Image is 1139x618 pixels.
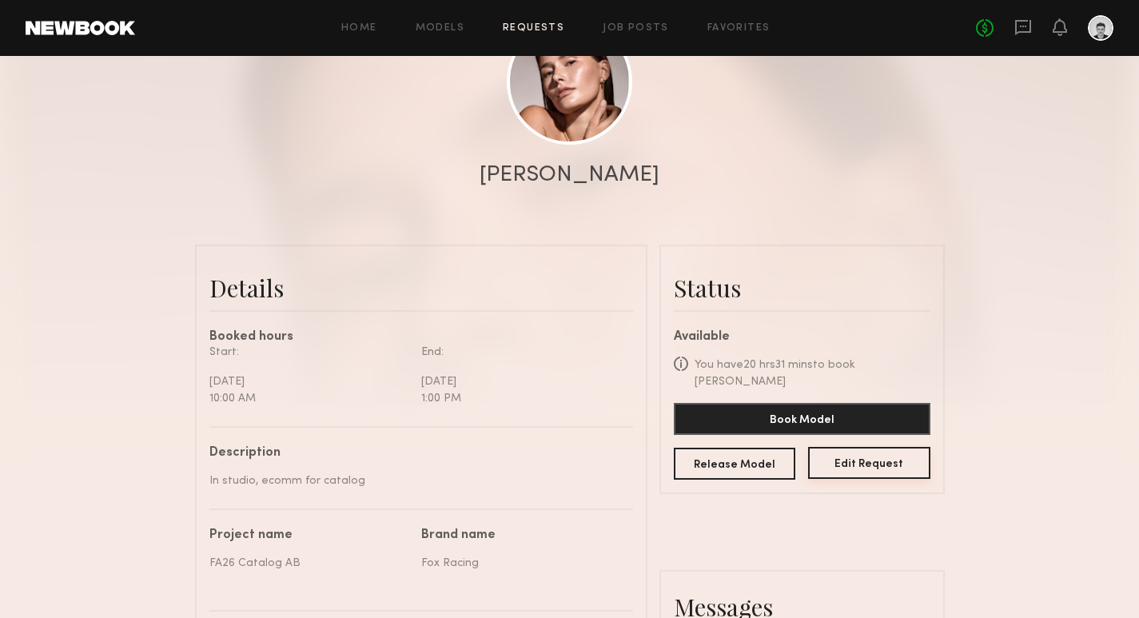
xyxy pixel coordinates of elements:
[209,344,409,361] div: Start:
[421,390,621,407] div: 1:00 PM
[209,472,621,489] div: In studio, ecomm for catalog
[209,529,409,542] div: Project name
[695,357,930,390] div: You have 20 hrs 31 mins to book [PERSON_NAME]
[480,164,659,186] div: [PERSON_NAME]
[209,390,409,407] div: 10:00 AM
[421,529,621,542] div: Brand name
[603,23,669,34] a: Job Posts
[209,373,409,390] div: [DATE]
[421,373,621,390] div: [DATE]
[674,403,930,435] button: Book Model
[209,331,633,344] div: Booked hours
[808,447,930,479] button: Edit Request
[707,23,771,34] a: Favorites
[209,555,409,572] div: FA26 Catalog AB
[209,447,621,460] div: Description
[674,448,796,480] button: Release Model
[674,272,930,304] div: Status
[341,23,377,34] a: Home
[209,272,633,304] div: Details
[421,555,621,572] div: Fox Racing
[421,344,621,361] div: End:
[674,331,930,344] div: Available
[503,23,564,34] a: Requests
[416,23,464,34] a: Models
